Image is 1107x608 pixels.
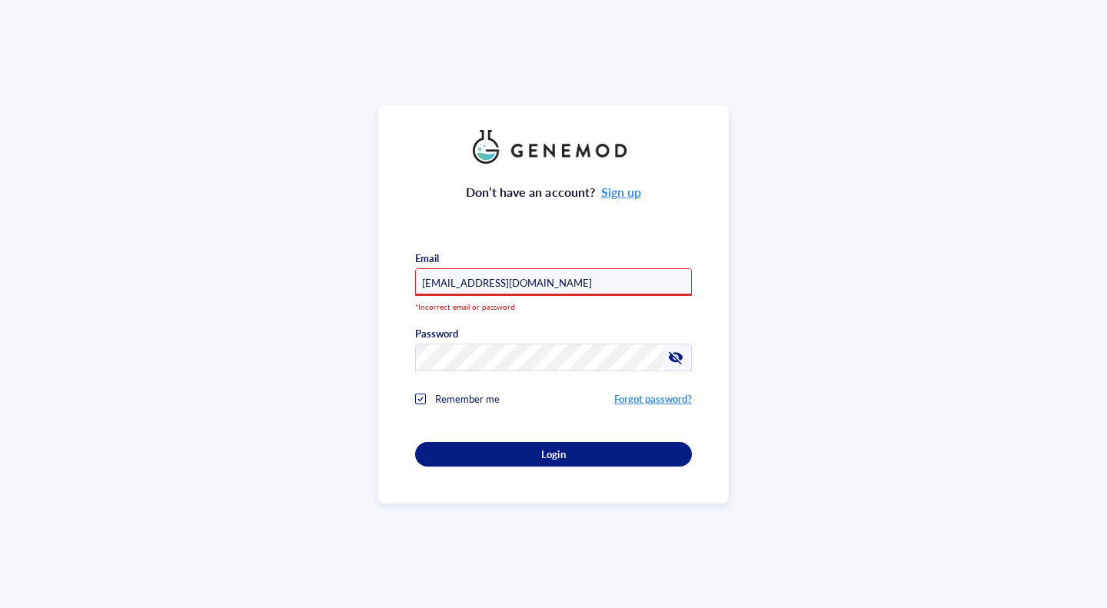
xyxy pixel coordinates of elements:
[415,442,692,467] button: Login
[614,391,692,406] a: Forgot password?
[466,182,641,202] div: Don’t have an account?
[473,130,634,164] img: genemod_logo_light-BcqUzbGq.png
[415,251,439,265] div: Email
[601,183,641,201] a: Sign up
[403,296,680,314] div: *Incorrect email or password
[541,447,565,461] span: Login
[435,391,500,406] span: Remember me
[415,327,458,341] div: Password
